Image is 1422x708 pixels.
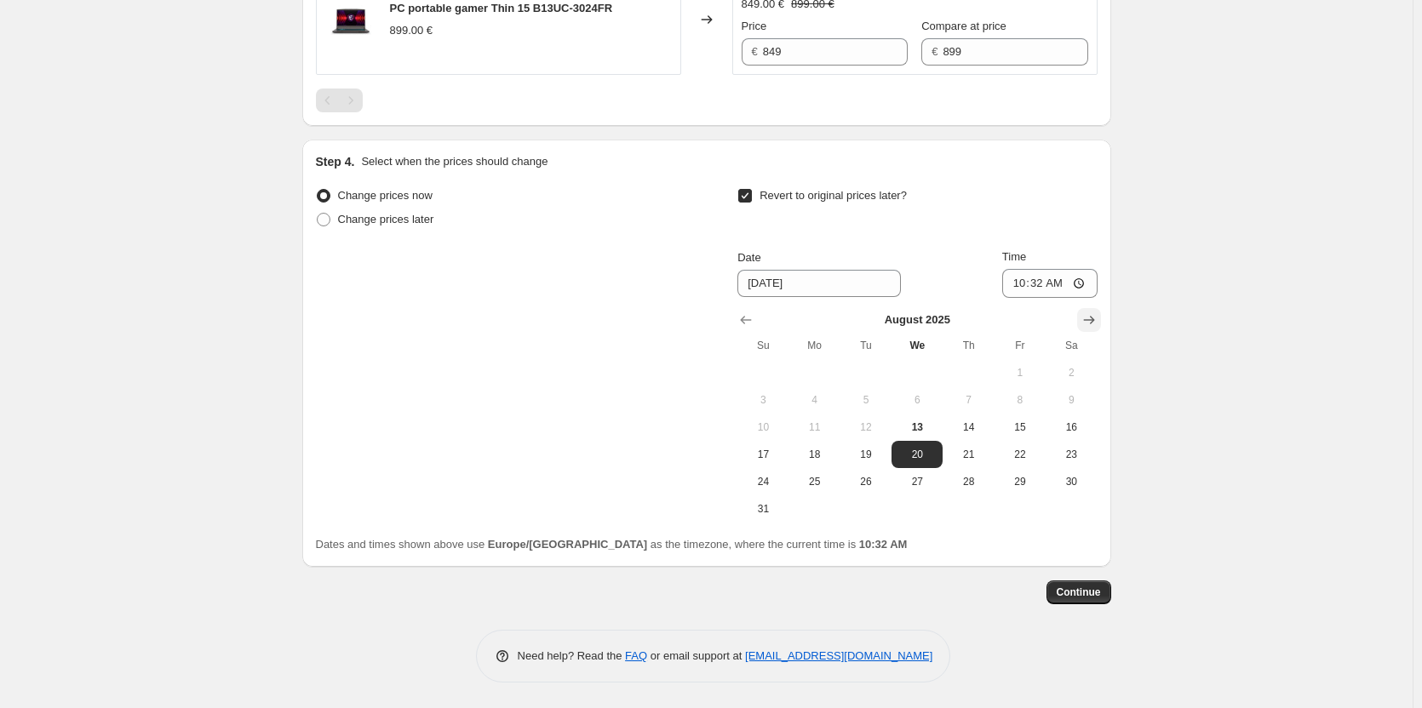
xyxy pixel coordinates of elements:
span: 27 [898,475,936,488]
span: 26 [847,475,885,488]
button: Saturday August 2 2025 [1046,359,1097,386]
button: Monday August 11 2025 [789,414,840,441]
span: We [898,339,936,352]
button: Wednesday August 6 2025 [892,386,943,414]
span: 15 [1001,420,1039,434]
b: Europe/[GEOGRAPHIC_DATA] [488,538,647,551]
span: PC portable gamer Thin 15 B13UC-3024FR [390,2,613,14]
span: Fr [1001,339,1039,352]
span: 1 [1001,366,1039,380]
span: 6 [898,393,936,407]
span: 11 [796,420,834,434]
span: Change prices later [338,213,434,226]
th: Tuesday [840,332,892,359]
span: 5 [847,393,885,407]
th: Wednesday [892,332,943,359]
span: 25 [796,475,834,488]
span: 17 [744,448,782,461]
span: 18 [796,448,834,461]
span: € [932,45,937,58]
button: Monday August 18 2025 [789,441,840,468]
a: FAQ [625,649,647,662]
th: Monday [789,332,840,359]
input: 12:00 [1002,269,1098,298]
th: Friday [995,332,1046,359]
button: Saturday August 23 2025 [1046,441,1097,468]
button: Saturday August 9 2025 [1046,386,1097,414]
span: 12 [847,420,885,434]
button: Thursday August 28 2025 [943,468,994,495]
span: 19 [847,448,885,461]
button: Tuesday August 26 2025 [840,468,892,495]
span: Continue [1057,585,1101,599]
button: Tuesday August 19 2025 [840,441,892,468]
button: Thursday August 21 2025 [943,441,994,468]
button: Friday August 29 2025 [995,468,1046,495]
th: Thursday [943,332,994,359]
span: 8 [1001,393,1039,407]
button: Saturday August 16 2025 [1046,414,1097,441]
button: Monday August 25 2025 [789,468,840,495]
button: Friday August 1 2025 [995,359,1046,386]
h2: Step 4. [316,153,355,170]
button: Today Wednesday August 13 2025 [892,414,943,441]
button: Sunday August 3 2025 [737,386,788,414]
span: Sa [1052,339,1090,352]
p: Select when the prices should change [361,153,548,170]
input: 8/13/2025 [737,270,901,297]
a: [EMAIL_ADDRESS][DOMAIN_NAME] [745,649,932,662]
span: Th [949,339,987,352]
span: Price [742,20,767,32]
span: 10 [744,420,782,434]
span: 24 [744,475,782,488]
span: Dates and times shown above use as the timezone, where the current time is [316,538,908,551]
button: Sunday August 24 2025 [737,468,788,495]
th: Sunday [737,332,788,359]
button: Monday August 4 2025 [789,386,840,414]
span: or email support at [647,649,745,662]
button: Continue [1046,580,1111,604]
span: 23 [1052,448,1090,461]
span: 2 [1052,366,1090,380]
button: Friday August 8 2025 [995,386,1046,414]
button: Sunday August 31 2025 [737,495,788,522]
span: Need help? Read the [518,649,626,662]
button: Show previous month, July 2025 [734,308,758,332]
button: Tuesday August 12 2025 [840,414,892,441]
button: Friday August 15 2025 [995,414,1046,441]
span: 7 [949,393,987,407]
button: Friday August 22 2025 [995,441,1046,468]
button: Wednesday August 27 2025 [892,468,943,495]
button: Wednesday August 20 2025 [892,441,943,468]
span: Tu [847,339,885,352]
span: 31 [744,502,782,516]
nav: Pagination [316,88,363,112]
span: Mo [796,339,834,352]
span: 3 [744,393,782,407]
button: Saturday August 30 2025 [1046,468,1097,495]
span: 28 [949,475,987,488]
span: 16 [1052,420,1090,434]
button: Thursday August 14 2025 [943,414,994,441]
span: 22 [1001,448,1039,461]
button: Sunday August 17 2025 [737,441,788,468]
span: 14 [949,420,987,434]
span: Revert to original prices later? [760,189,907,202]
span: 29 [1001,475,1039,488]
span: 21 [949,448,987,461]
b: 10:32 AM [859,538,908,551]
button: Thursday August 7 2025 [943,386,994,414]
span: 9 [1052,393,1090,407]
span: Time [1002,250,1026,263]
span: Su [744,339,782,352]
span: Compare at price [921,20,1006,32]
th: Saturday [1046,332,1097,359]
button: Tuesday August 5 2025 [840,386,892,414]
div: 899.00 € [390,22,433,39]
span: Change prices now [338,189,433,202]
span: 13 [898,420,936,434]
span: Date [737,251,760,264]
span: 4 [796,393,834,407]
button: Show next month, September 2025 [1077,308,1101,332]
span: € [752,45,758,58]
